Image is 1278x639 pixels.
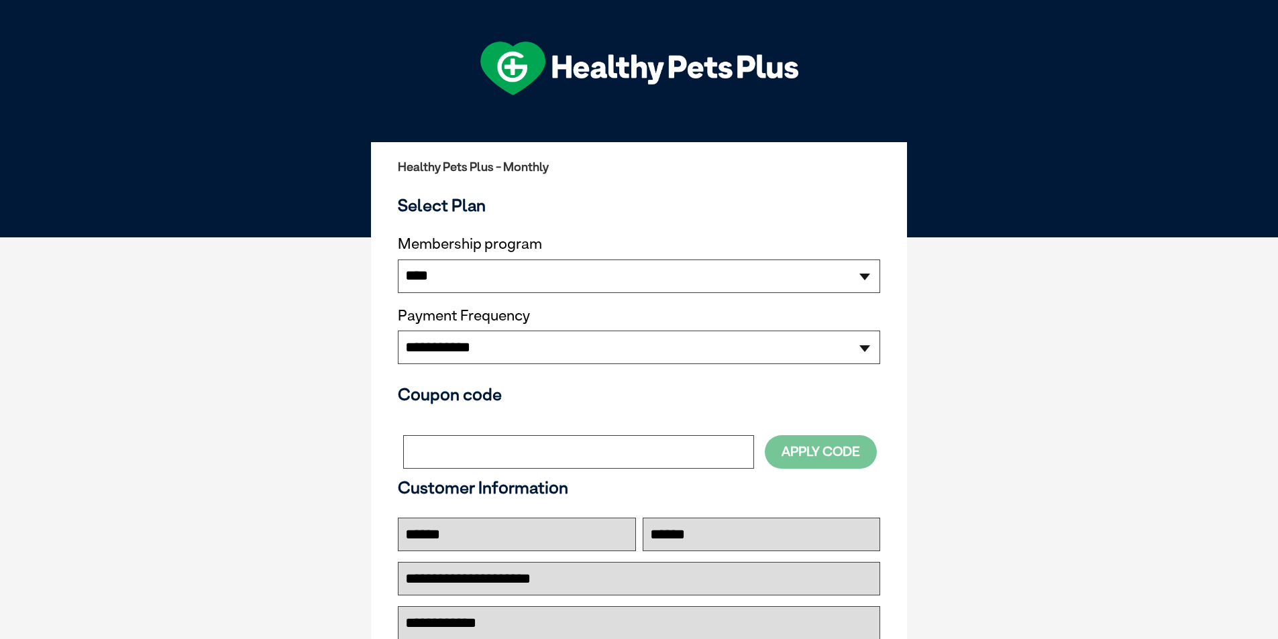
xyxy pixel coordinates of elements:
img: hpp-logo-landscape-green-white.png [480,42,798,95]
h3: Select Plan [398,195,880,215]
h3: Coupon code [398,384,880,404]
label: Payment Frequency [398,307,530,325]
h3: Customer Information [398,477,880,498]
button: Apply Code [765,435,877,468]
h2: Healthy Pets Plus - Monthly [398,160,880,174]
label: Membership program [398,235,880,253]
